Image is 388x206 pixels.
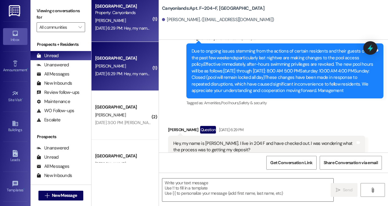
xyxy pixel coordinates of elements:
div: New Inbounds [37,172,72,179]
i:  [336,188,340,193]
div: Hey, my name is [PERSON_NAME]. I live in 204 F and have checked out. I was wondering what the pro... [173,140,355,153]
button: Share Conversation via email [320,156,382,170]
span: Send [343,187,352,193]
a: Site Visit • [3,88,27,105]
input: All communities [39,22,75,32]
span: New Message [52,192,77,199]
span: • [27,67,28,71]
div: [PERSON_NAME] [168,126,365,136]
a: Buildings [3,118,27,135]
button: New Message [38,191,84,200]
button: Send [331,183,357,197]
div: New Inbounds [37,80,72,86]
img: ResiDesk Logo [9,5,21,17]
span: Safety & security [239,100,267,105]
i:  [78,25,82,30]
div: Unanswered [37,62,69,68]
span: • [22,97,23,101]
div: Unread [37,154,59,160]
div: Escalate [37,117,60,123]
div: All Messages [37,71,69,77]
div: WO Follow-ups [37,108,74,114]
a: Templates • [3,178,27,195]
div: Prospects [31,134,91,140]
span: Amenities , [204,100,221,105]
i:  [45,193,49,198]
div: Tagged as: [186,98,383,107]
button: Get Conversation Link [266,156,316,170]
div: Due to ongoing issues stemming from the actions of certain residents and their guests over the pa... [192,48,374,94]
div: Unread [37,53,59,59]
div: [DATE] 6:29 PM [217,127,243,133]
i:  [370,188,375,193]
div: Review follow-ups [37,89,79,96]
span: Pool hours , [221,100,239,105]
a: Inbox [3,28,27,45]
div: Prospects + Residents [31,41,91,48]
a: Leads [3,148,27,165]
div: Unanswered [37,145,69,151]
div: Maintenance [37,98,70,105]
div: All Messages [37,163,69,170]
span: Get Conversation Link [270,160,312,166]
span: Share Conversation via email [324,160,378,166]
b: Canyonlands: Apt. F~204~F, [GEOGRAPHIC_DATA] [162,5,264,12]
div: Question [200,126,216,134]
div: [PERSON_NAME]. ([EMAIL_ADDRESS][DOMAIN_NAME]) [162,17,274,23]
label: Viewing conversations for [37,6,85,22]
